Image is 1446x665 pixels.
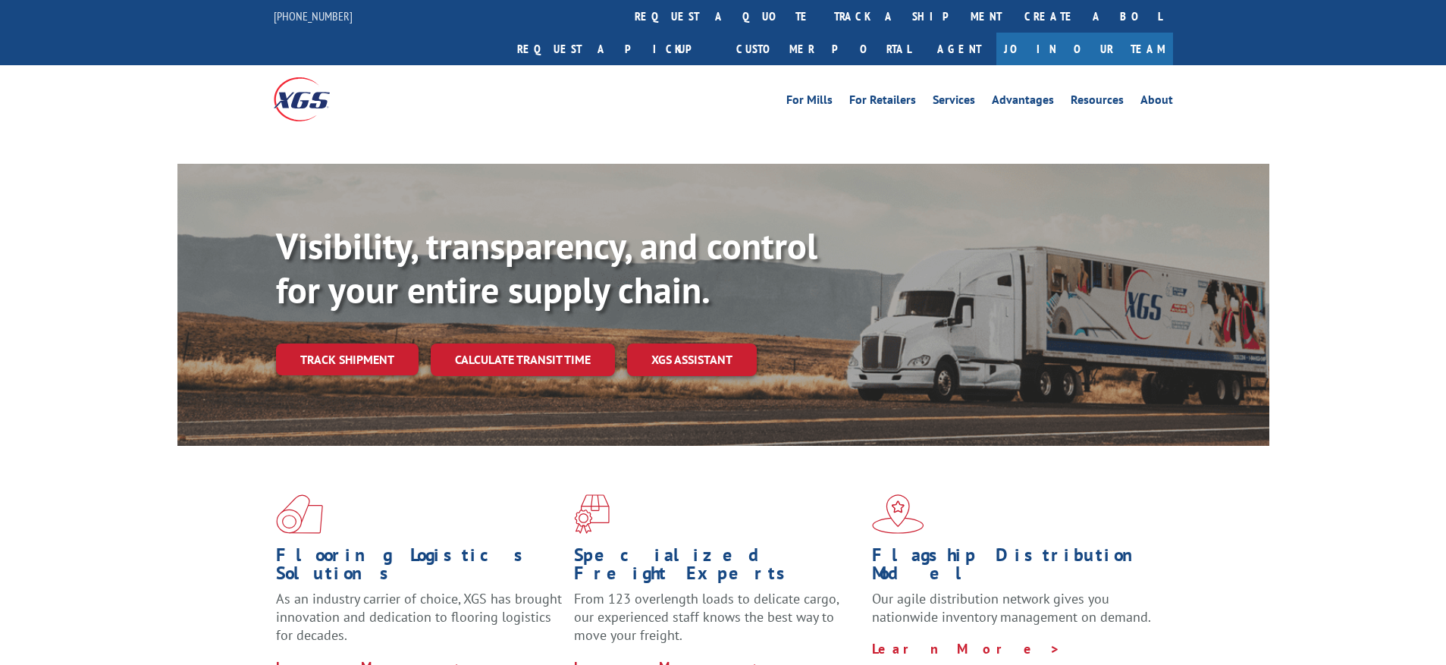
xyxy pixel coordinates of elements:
[1140,94,1173,111] a: About
[725,33,922,65] a: Customer Portal
[1071,94,1124,111] a: Resources
[574,546,861,590] h1: Specialized Freight Experts
[276,546,563,590] h1: Flooring Logistics Solutions
[431,343,615,376] a: Calculate transit time
[274,8,353,24] a: [PHONE_NUMBER]
[872,640,1061,657] a: Learn More >
[276,222,817,313] b: Visibility, transparency, and control for your entire supply chain.
[872,546,1159,590] h1: Flagship Distribution Model
[786,94,833,111] a: For Mills
[276,590,562,644] span: As an industry carrier of choice, XGS has brought innovation and dedication to flooring logistics...
[922,33,996,65] a: Agent
[276,343,419,375] a: Track shipment
[992,94,1054,111] a: Advantages
[276,494,323,534] img: xgs-icon-total-supply-chain-intelligence-red
[574,590,861,657] p: From 123 overlength loads to delicate cargo, our experienced staff knows the best way to move you...
[506,33,725,65] a: Request a pickup
[849,94,916,111] a: For Retailers
[996,33,1173,65] a: Join Our Team
[627,343,757,376] a: XGS ASSISTANT
[933,94,975,111] a: Services
[872,494,924,534] img: xgs-icon-flagship-distribution-model-red
[872,590,1151,626] span: Our agile distribution network gives you nationwide inventory management on demand.
[574,494,610,534] img: xgs-icon-focused-on-flooring-red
